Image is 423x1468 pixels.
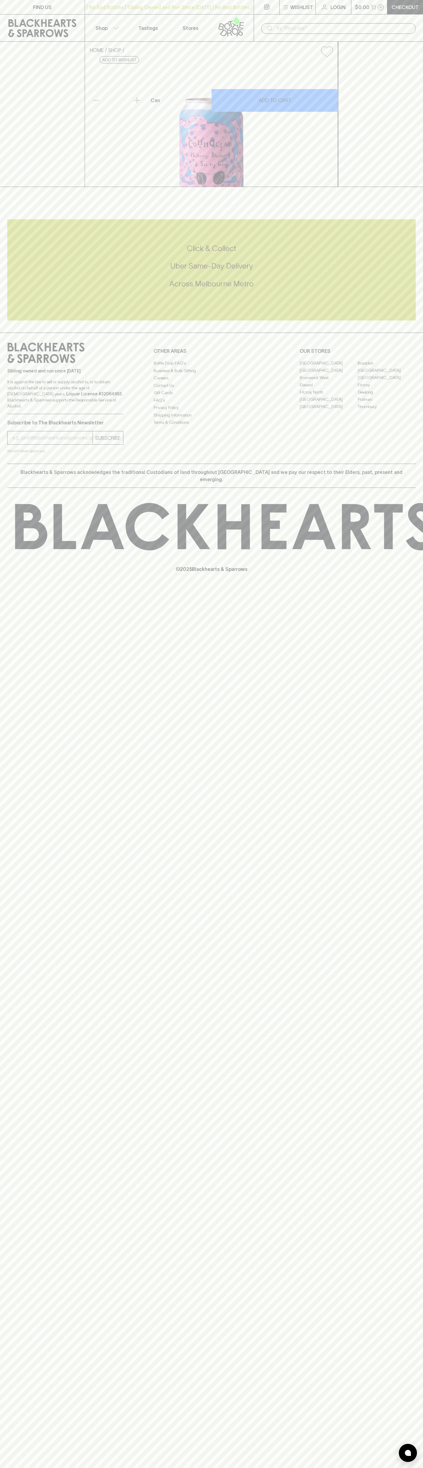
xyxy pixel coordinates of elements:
p: Checkout [392,4,419,11]
p: Stores [183,24,198,32]
a: [GEOGRAPHIC_DATA] [358,367,416,374]
a: [GEOGRAPHIC_DATA] [300,359,358,367]
a: [GEOGRAPHIC_DATA] [300,396,358,403]
a: Contact Us [154,382,270,389]
input: Try "Pinot noir" [276,24,411,33]
img: bubble-icon [405,1450,411,1456]
a: Privacy Policy [154,404,270,411]
a: Tastings [127,14,169,41]
h5: Click & Collect [7,243,416,253]
a: FAQ's [154,397,270,404]
a: Gift Cards [154,389,270,397]
button: Add to wishlist [319,44,335,60]
button: Shop [85,14,127,41]
a: Brunswick West [300,374,358,381]
button: ADD TO CART [212,89,338,112]
p: OTHER AREAS [154,347,270,355]
a: Prahran [358,396,416,403]
input: e.g. jane@blackheartsandsparrows.com.au [12,433,93,443]
p: Wishlist [290,4,313,11]
p: We will never spam you [7,448,123,454]
a: Business & Bulk Gifting [154,367,270,374]
p: SUBSCRIBE [95,434,121,442]
a: [GEOGRAPHIC_DATA] [300,403,358,410]
a: Thornbury [358,403,416,410]
p: It is against the law to sell or supply alcohol to, or to obtain alcohol on behalf of a person un... [7,379,123,409]
a: Shipping Information [154,411,270,419]
button: Add to wishlist [99,56,139,63]
div: Can [148,94,211,106]
p: OUR STORES [300,347,416,355]
p: Blackhearts & Sparrows acknowledges the traditional Custodians of land throughout [GEOGRAPHIC_DAT... [12,468,411,483]
a: Terms & Conditions [154,419,270,426]
p: Login [330,4,346,11]
p: Shop [96,24,108,32]
a: [GEOGRAPHIC_DATA] [358,374,416,381]
p: 0 [379,5,382,9]
a: SHOP [108,47,121,53]
p: $0.00 [355,4,369,11]
a: Elwood [300,381,358,388]
p: ADD TO CART [259,97,291,104]
a: Careers [154,375,270,382]
a: [GEOGRAPHIC_DATA] [300,367,358,374]
strong: Liquor License #32064953 [66,391,122,396]
button: SUBSCRIBE [93,431,123,444]
h5: Uber Same-Day Delivery [7,261,416,271]
a: Geelong [358,388,416,396]
a: Bottle Drop FAQ's [154,360,270,367]
p: Tastings [138,24,158,32]
a: Stores [169,14,212,41]
div: Call to action block [7,219,416,320]
p: FIND US [33,4,52,11]
p: Subscribe to The Blackhearts Newsletter [7,419,123,426]
a: HOME [90,47,104,53]
a: Braddon [358,359,416,367]
h5: Across Melbourne Metro [7,279,416,289]
a: Fitzroy North [300,388,358,396]
p: Can [151,97,160,104]
a: Fitzroy [358,381,416,388]
img: 52554.png [85,62,338,187]
p: Sibling owned and run since [DATE] [7,368,123,374]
